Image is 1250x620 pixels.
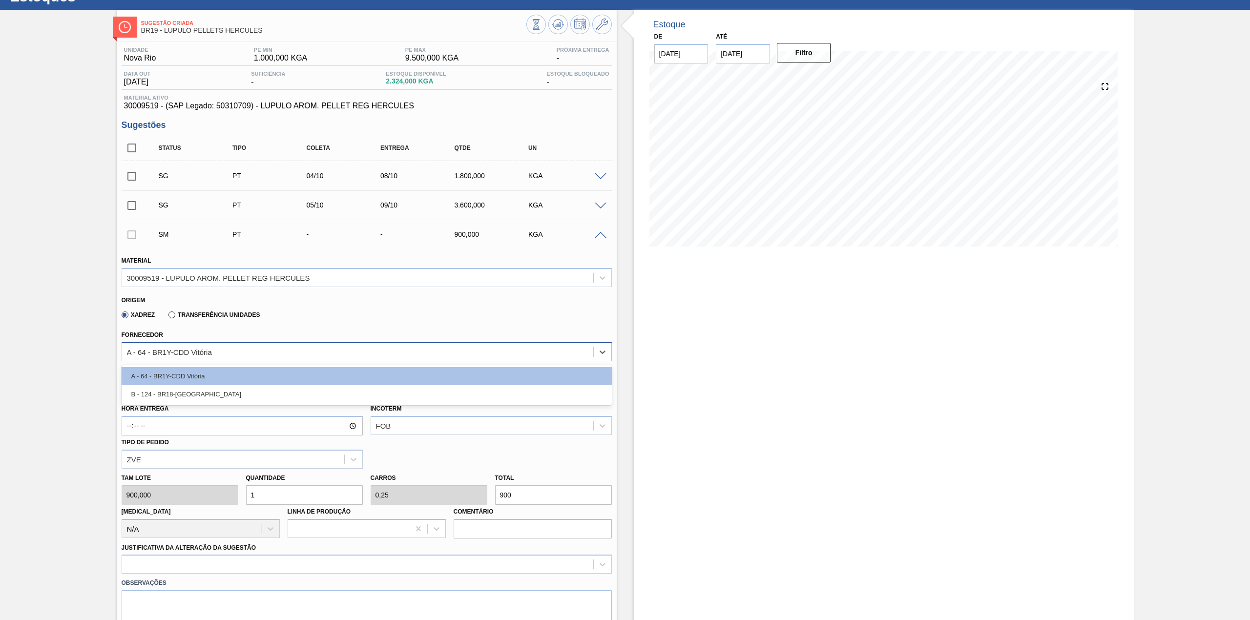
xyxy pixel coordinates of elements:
span: BR19 - LÚPULO PELLETS HERCULES [141,27,526,34]
span: Data out [124,71,151,77]
div: Pedido de Transferência [230,172,314,180]
div: 900,000 [452,230,536,238]
span: Estoque Bloqueado [546,71,609,77]
div: 05/10/2025 [304,201,388,209]
label: Incoterm [371,405,402,412]
div: 08/10/2025 [378,172,462,180]
button: Atualizar Gráfico [548,15,568,34]
div: Entrega [378,145,462,151]
div: Qtde [452,145,536,151]
span: Sugestão Criada [141,20,526,26]
div: KGA [526,230,610,238]
div: Pedido de Transferência [230,201,314,209]
button: Visão Geral dos Estoques [526,15,546,34]
span: Próxima Entrega [557,47,609,53]
span: Estoque Disponível [386,71,446,77]
button: Filtro [777,43,831,62]
button: Programar Estoque [570,15,590,34]
label: Xadrez [122,311,155,318]
span: Material ativo [124,95,609,101]
label: Tipo de pedido [122,439,169,446]
div: Estoque [653,20,686,30]
div: UN [526,145,610,151]
label: Total [495,475,514,481]
label: Observações [122,576,612,590]
span: Unidade [124,47,156,53]
div: - [249,71,288,86]
div: A - 64 - BR1Y-CDD Vitória [127,348,212,356]
label: Carros [371,475,396,481]
label: Tam lote [122,471,238,485]
div: KGA [526,201,610,209]
span: PE MAX [405,47,458,53]
label: Material [122,257,151,264]
input: dd/mm/yyyy [654,44,708,63]
label: Comentário [454,505,612,519]
div: - [544,71,611,86]
label: Hora Entrega [122,402,363,416]
label: Transferência Unidades [168,311,260,318]
div: Sugestão Criada [156,172,241,180]
label: Fornecedor [122,331,163,338]
span: 2.324,000 KGA [386,78,446,85]
span: 1.000,000 KGA [254,54,307,62]
span: [DATE] [124,78,151,86]
div: 09/10/2025 [378,201,462,209]
div: Pedido de Transferência [230,230,314,238]
label: Até [716,33,727,40]
input: dd/mm/yyyy [716,44,770,63]
div: 1.800,000 [452,172,536,180]
div: Status [156,145,241,151]
label: Justificativa da Alteração da Sugestão [122,544,256,551]
img: Ícone [119,21,131,33]
div: 04/10/2025 [304,172,388,180]
label: Quantidade [246,475,285,481]
span: PE MIN [254,47,307,53]
label: De [654,33,663,40]
div: KGA [526,172,610,180]
div: - [554,47,612,62]
div: FOB [376,422,391,430]
div: Sugestão Manual [156,230,241,238]
label: Origem [122,297,146,304]
div: 30009519 - LUPULO AROM. PELLET REG HERCULES [127,273,310,282]
div: 3.600,000 [452,201,536,209]
label: [MEDICAL_DATA] [122,508,171,515]
div: B - 124 - BR18-[GEOGRAPHIC_DATA] [122,385,612,403]
span: 9.500,000 KGA [405,54,458,62]
span: 30009519 - (SAP Legado: 50310709) - LUPULO AROM. PELLET REG HERCULES [124,102,609,110]
div: Tipo [230,145,314,151]
span: Nova Rio [124,54,156,62]
button: Ir ao Master Data / Geral [592,15,612,34]
div: Sugestão Criada [156,201,241,209]
label: Linha de Produção [288,508,351,515]
div: A - 64 - BR1Y-CDD Vitória [122,367,612,385]
div: Coleta [304,145,388,151]
h3: Sugestões [122,120,612,130]
div: ZVE [127,455,141,463]
span: Suficiência [251,71,285,77]
div: - [304,230,388,238]
div: - [378,230,462,238]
